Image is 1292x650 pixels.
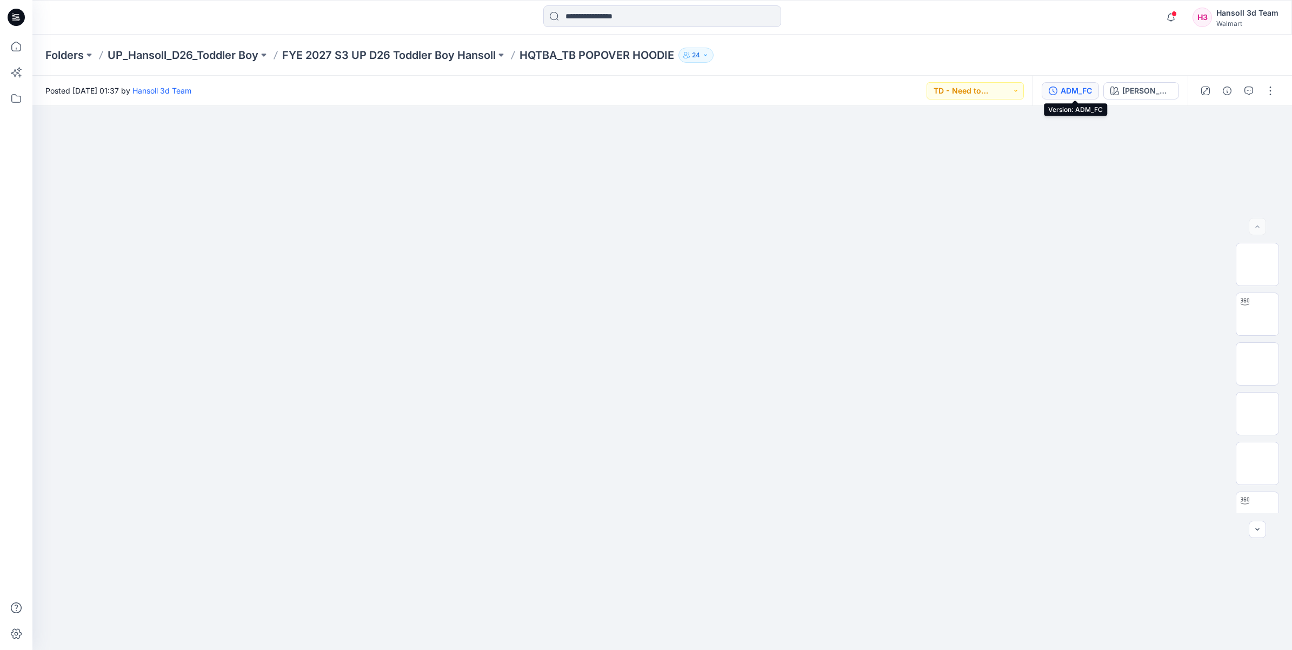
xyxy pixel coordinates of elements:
a: FYE 2027 S3 UP D26 Toddler Boy Hansoll [282,48,496,63]
p: 24 [692,49,700,61]
div: ADM_FC [1061,85,1092,97]
p: HQTBA_TB POPOVER HOODIE [520,48,674,63]
button: 24 [678,48,714,63]
button: [PERSON_NAME] RED [1103,82,1179,100]
div: [PERSON_NAME] RED [1122,85,1172,97]
button: ADM_FC [1042,82,1099,100]
span: Posted [DATE] 01:37 by [45,85,191,96]
a: Folders [45,48,84,63]
a: Hansoll 3d Team [132,86,191,95]
button: Details [1218,82,1236,100]
div: H3 [1193,8,1212,27]
a: UP_Hansoll_D26_Toddler Boy [108,48,258,63]
div: Hansoll 3d Team [1216,6,1278,19]
div: Walmart [1216,19,1278,28]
